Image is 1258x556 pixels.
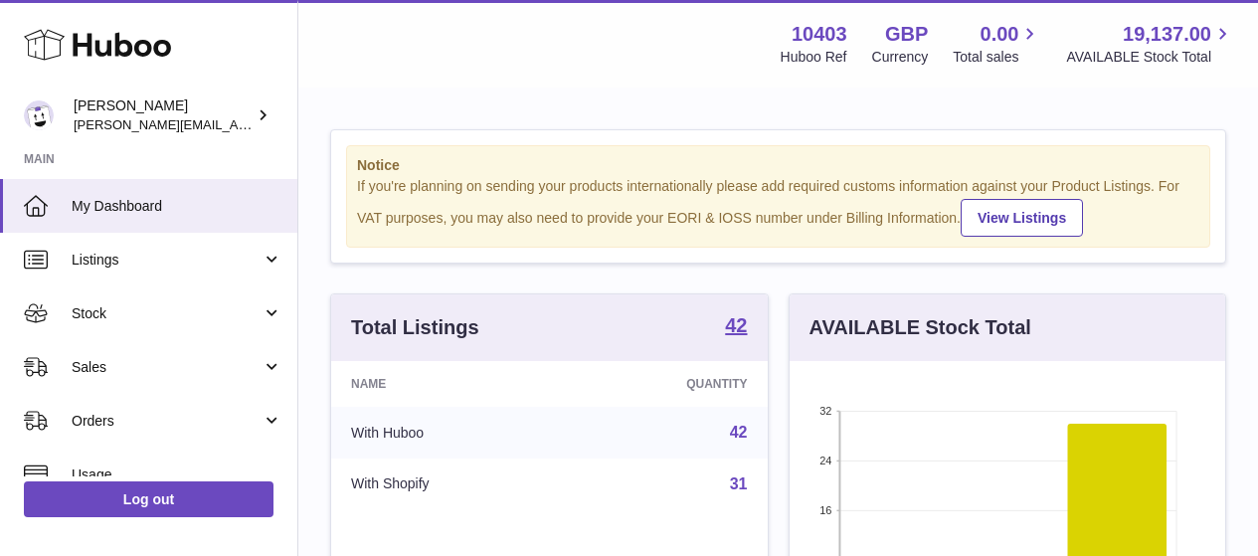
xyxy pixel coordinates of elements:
[351,314,479,341] h3: Total Listings
[730,424,748,441] a: 42
[725,315,747,339] a: 42
[72,304,262,323] span: Stock
[872,48,929,67] div: Currency
[331,459,566,510] td: With Shopify
[72,197,282,216] span: My Dashboard
[74,116,399,132] span: [PERSON_NAME][EMAIL_ADDRESS][DOMAIN_NAME]
[72,412,262,431] span: Orders
[781,48,847,67] div: Huboo Ref
[72,251,262,270] span: Listings
[331,407,566,459] td: With Huboo
[981,21,1019,48] span: 0.00
[961,199,1083,237] a: View Listings
[74,96,253,134] div: [PERSON_NAME]
[357,156,1199,175] strong: Notice
[24,100,54,130] img: keval@makerscabinet.com
[1066,21,1234,67] a: 19,137.00 AVAILABLE Stock Total
[24,481,273,517] a: Log out
[953,48,1041,67] span: Total sales
[1123,21,1211,48] span: 19,137.00
[1066,48,1234,67] span: AVAILABLE Stock Total
[72,465,282,484] span: Usage
[885,21,928,48] strong: GBP
[819,405,831,417] text: 32
[819,455,831,466] text: 24
[725,315,747,335] strong: 42
[331,361,566,407] th: Name
[953,21,1041,67] a: 0.00 Total sales
[730,475,748,492] a: 31
[357,177,1199,237] div: If you're planning on sending your products internationally please add required customs informati...
[792,21,847,48] strong: 10403
[819,504,831,516] text: 16
[809,314,1031,341] h3: AVAILABLE Stock Total
[72,358,262,377] span: Sales
[566,361,767,407] th: Quantity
